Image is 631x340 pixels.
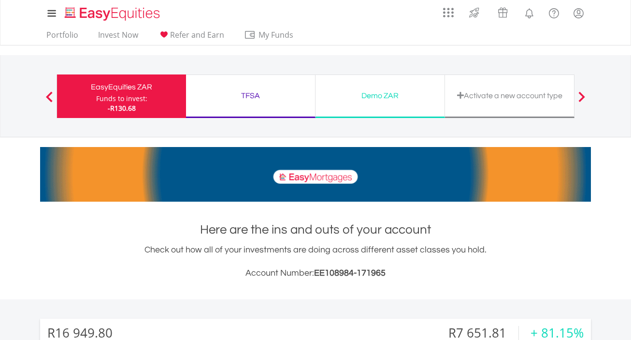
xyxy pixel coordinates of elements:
a: Portfolio [43,30,82,45]
a: Invest Now [94,30,142,45]
a: FAQ's and Support [542,2,566,22]
img: thrive-v2.svg [466,5,482,20]
span: My Funds [244,29,307,41]
div: Funds to invest: [96,94,147,103]
img: EasyMortage Promotion Banner [40,147,591,202]
div: Activate a new account type [451,89,568,103]
div: TFSA [192,89,309,103]
a: AppsGrid [437,2,460,18]
div: + 81.15% [531,326,584,340]
a: My Profile [566,2,591,24]
div: R7 651.81 [447,326,518,340]
div: R16 949.80 [47,326,113,340]
div: Check out how all of your investments are doing across different asset classes you hold. [40,243,591,280]
img: vouchers-v2.svg [495,5,511,20]
a: Refer and Earn [154,30,228,45]
h1: Here are the ins and outs of your account [40,221,591,238]
h3: Account Number: [40,266,591,280]
span: EE108984-171965 [314,268,386,278]
img: EasyEquities_Logo.png [63,6,164,22]
span: -R130.68 [108,103,136,113]
div: EasyEquities ZAR [63,80,180,94]
span: Refer and Earn [170,30,224,40]
a: Vouchers [488,2,517,20]
div: Demo ZAR [321,89,439,103]
a: Notifications [517,2,542,22]
a: Home page [61,2,164,22]
img: grid-menu-icon.svg [443,7,454,18]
